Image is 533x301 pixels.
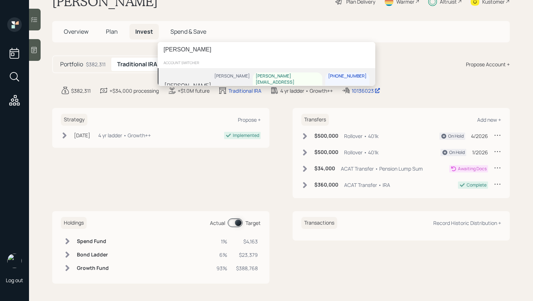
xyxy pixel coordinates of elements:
[158,57,375,68] div: account switcher
[256,73,319,97] div: [PERSON_NAME][EMAIL_ADDRESS][PERSON_NAME][DOMAIN_NAME]
[328,73,367,79] div: [PHONE_NUMBER]
[214,73,250,79] div: [PERSON_NAME]
[158,42,375,57] input: Type a command or search…
[164,81,211,90] div: [PERSON_NAME]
